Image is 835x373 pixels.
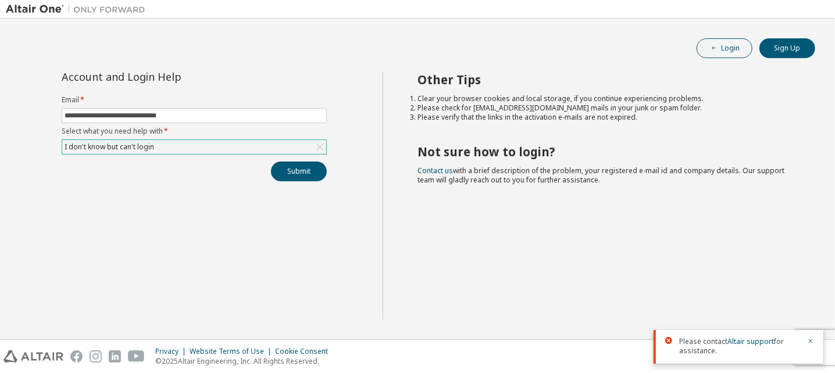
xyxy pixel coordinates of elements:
[62,127,327,136] label: Select what you need help with
[727,336,774,346] a: Altair support
[3,350,63,363] img: altair_logo.svg
[271,162,327,181] button: Submit
[418,113,795,122] li: Please verify that the links in the activation e-mails are not expired.
[63,141,156,153] div: I don't know but can't login
[679,337,800,356] span: Please contact for assistance.
[155,356,335,366] p: © 2025 Altair Engineering, Inc. All Rights Reserved.
[109,350,121,363] img: linkedin.svg
[418,72,795,87] h2: Other Tips
[418,166,454,175] a: Contact us
[128,350,145,363] img: youtube.svg
[90,350,102,363] img: instagram.svg
[759,38,815,58] button: Sign Up
[70,350,83,363] img: facebook.svg
[190,347,275,356] div: Website Terms of Use
[275,347,335,356] div: Cookie Consent
[6,3,151,15] img: Altair One
[62,140,326,154] div: I don't know but can't login
[155,347,190,356] div: Privacy
[697,38,752,58] button: Login
[418,103,795,113] li: Please check for [EMAIL_ADDRESS][DOMAIN_NAME] mails in your junk or spam folder.
[418,166,785,185] span: with a brief description of the problem, your registered e-mail id and company details. Our suppo...
[62,72,274,81] div: Account and Login Help
[418,144,795,159] h2: Not sure how to login?
[418,94,795,103] li: Clear your browser cookies and local storage, if you continue experiencing problems.
[62,95,327,105] label: Email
